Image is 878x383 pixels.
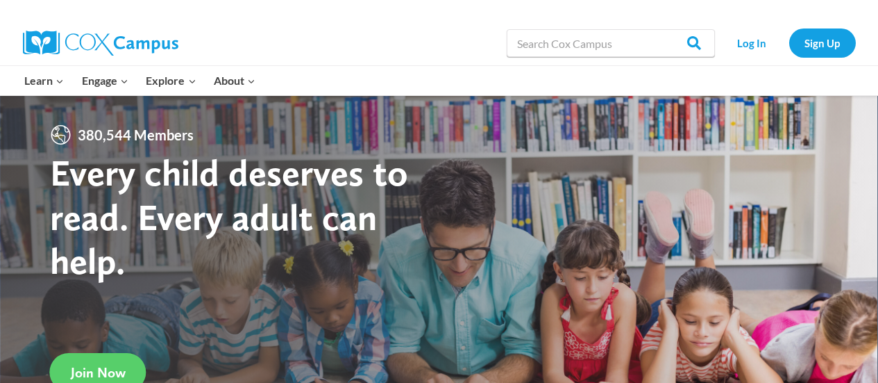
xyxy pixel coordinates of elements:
[507,29,715,57] input: Search Cox Campus
[23,31,178,56] img: Cox Campus
[722,28,856,57] nav: Secondary Navigation
[24,72,64,90] span: Learn
[722,28,782,57] a: Log In
[71,364,126,381] span: Join Now
[72,124,199,146] span: 380,544 Members
[16,66,264,95] nav: Primary Navigation
[789,28,856,57] a: Sign Up
[82,72,128,90] span: Engage
[146,72,196,90] span: Explore
[214,72,255,90] span: About
[50,150,408,283] strong: Every child deserves to read. Every adult can help.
